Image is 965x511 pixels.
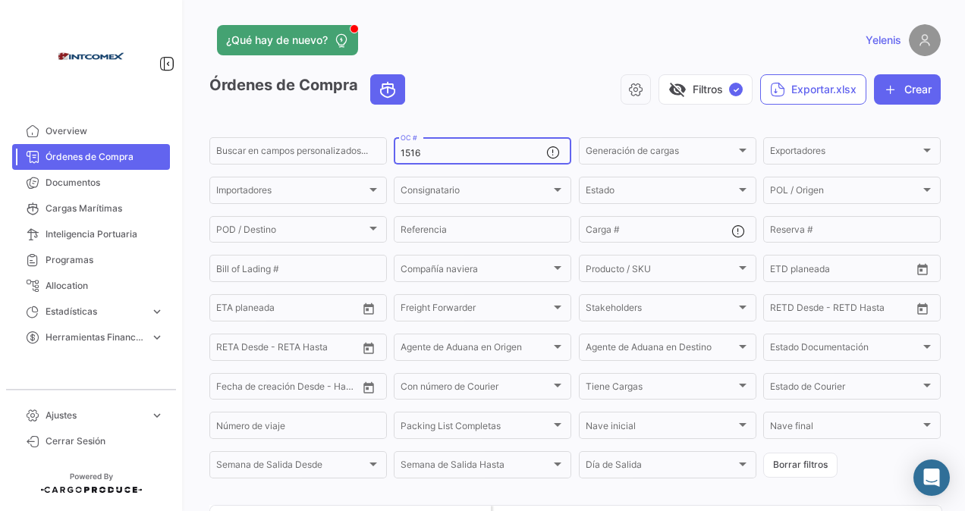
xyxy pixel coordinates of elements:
button: Exportar.xlsx [760,74,866,105]
img: intcomex.png [53,18,129,94]
input: Hasta [254,305,322,315]
span: Agente de Aduana en Origen [401,344,551,355]
span: POL / Origen [770,187,920,198]
a: Inteligencia Portuaria [12,221,170,247]
span: Producto / SKU [586,265,736,276]
span: Semana de Salida Desde [216,462,366,472]
input: Hasta [808,265,875,276]
span: Inteligencia Portuaria [46,227,164,241]
span: ✓ [729,83,743,96]
div: Abrir Intercom Messenger [913,459,950,496]
button: Crear [874,74,941,105]
span: Programas [46,253,164,267]
span: Cargas Marítimas [46,202,164,215]
button: Open calendar [357,297,380,320]
button: Open calendar [911,258,934,281]
a: Programas [12,247,170,273]
button: Open calendar [911,297,934,320]
button: ¿Qué hay de nuevo? [217,25,358,55]
input: Hasta [254,384,322,394]
span: Estado de Courier [770,384,920,394]
span: Freight Forwarder [401,305,551,315]
input: Desde [216,344,244,355]
button: Open calendar [357,337,380,359]
input: Desde [770,305,797,315]
button: Borrar filtros [763,453,838,478]
span: Overview [46,124,164,138]
span: Importadores [216,187,366,198]
span: Semana de Salida Hasta [401,462,551,472]
span: Generación de cargas [586,148,736,158]
a: Documentos [12,170,170,196]
a: Overview [12,118,170,144]
span: Compañía naviera [401,265,551,276]
span: expand_more [150,409,164,422]
span: Packing List Completas [401,423,551,434]
span: Tiene Cargas [586,384,736,394]
input: Desde [216,384,244,394]
button: visibility_offFiltros✓ [659,74,753,105]
span: Con número de Courier [401,384,551,394]
button: Ocean [371,75,404,104]
span: expand_more [150,331,164,344]
span: Allocation [46,279,164,293]
span: Consignatario [401,187,551,198]
input: Hasta [254,344,322,355]
span: ¿Qué hay de nuevo? [226,33,328,48]
a: Allocation [12,273,170,299]
input: Desde [770,265,797,276]
button: Open calendar [357,376,380,399]
span: Cerrar Sesión [46,434,164,448]
span: Estadísticas [46,305,144,318]
span: Agente de Aduana en Destino [586,344,736,355]
span: Stakeholders [586,305,736,315]
span: Ajustes [46,409,144,422]
span: Órdenes de Compra [46,150,164,164]
span: POD / Destino [216,227,366,237]
input: Desde [216,305,244,315]
span: Estado Documentación [770,344,920,355]
span: Documentos [46,176,164,190]
span: Estado [586,187,736,198]
a: Órdenes de Compra [12,144,170,170]
span: visibility_off [668,80,687,99]
span: expand_more [150,305,164,318]
a: Cargas Marítimas [12,196,170,221]
span: Día de Salida [586,462,736,472]
span: Nave final [770,423,920,434]
input: Hasta [808,305,875,315]
span: Nave inicial [586,423,736,434]
span: Yelenis [866,33,901,48]
span: Herramientas Financieras [46,331,144,344]
img: placeholder-user.png [909,24,941,56]
span: Exportadores [770,148,920,158]
h3: Órdenes de Compra [209,74,410,105]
